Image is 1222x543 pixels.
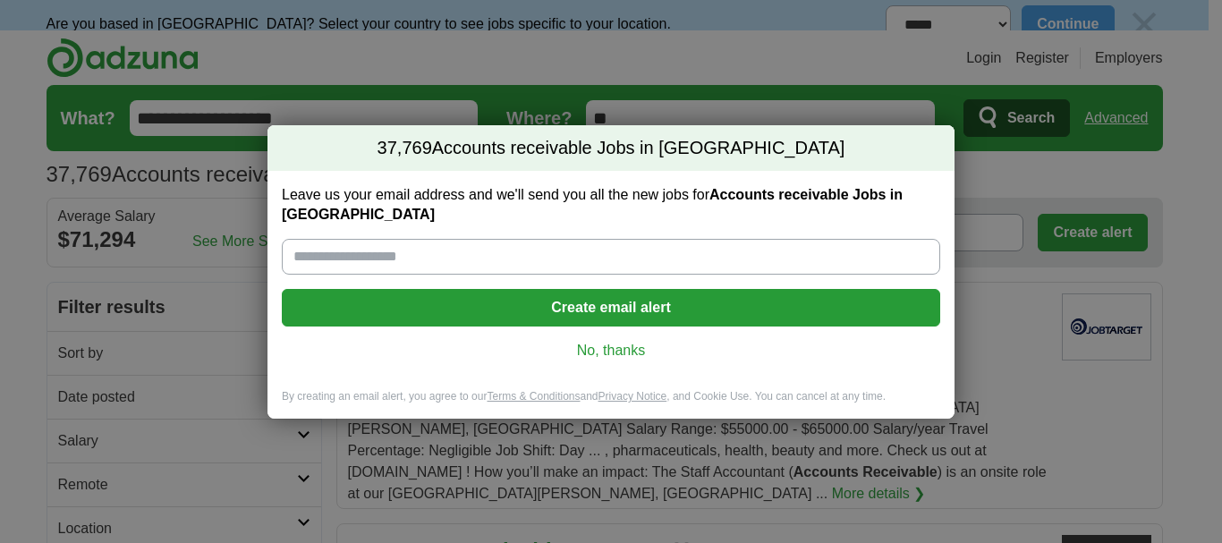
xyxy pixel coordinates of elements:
[267,389,955,419] div: By creating an email alert, you agree to our and , and Cookie Use. You can cancel at any time.
[282,289,940,327] button: Create email alert
[598,390,667,403] a: Privacy Notice
[282,185,940,225] label: Leave us your email address and we'll send you all the new jobs for
[267,125,955,172] h2: Accounts receivable Jobs in [GEOGRAPHIC_DATA]
[296,341,926,361] a: No, thanks
[487,390,580,403] a: Terms & Conditions
[378,136,432,161] span: 37,769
